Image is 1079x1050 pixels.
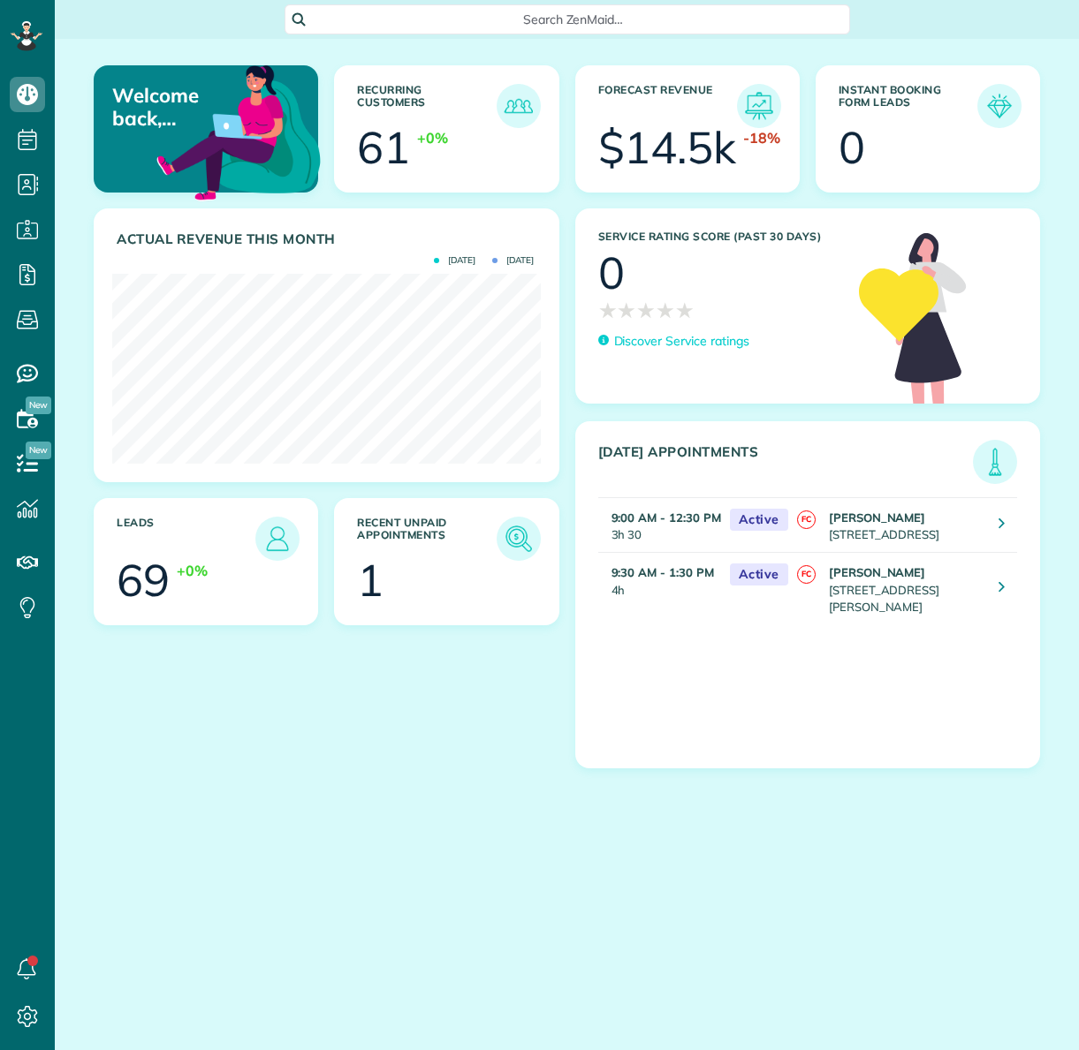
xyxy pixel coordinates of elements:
span: ★ [598,295,618,326]
span: FC [797,510,816,529]
div: 61 [357,125,410,170]
a: Discover Service ratings [598,332,749,351]
span: ★ [675,295,695,326]
img: icon_leads-1bed01f49abd5b7fead27621c3d59655bb73ed531f8eeb49469d10e621d6b896.png [260,521,295,556]
img: icon_todays_appointments-901f7ab196bb0bea1936b74009e4eb5ffbc2d2711fa7634e0d609ed5ef32b18b.png [977,444,1013,480]
td: 3h 30 [598,498,721,553]
h3: Recent unpaid appointments [357,517,496,561]
span: ★ [617,295,636,326]
h3: Recurring Customers [357,84,496,128]
span: [DATE] [492,256,534,265]
img: icon_recurring_customers-cf858462ba22bcd05b5a5880d41d6543d210077de5bb9ebc9590e49fd87d84ed.png [501,88,536,124]
h3: Leads [117,517,255,561]
p: Welcome back, [PERSON_NAME] AND [PERSON_NAME]! [112,84,244,131]
span: Active [730,509,788,531]
div: 0 [598,251,625,295]
h3: Service Rating score (past 30 days) [598,230,842,243]
td: [STREET_ADDRESS][PERSON_NAME] [824,553,985,624]
strong: 9:00 AM - 12:30 PM [612,510,721,525]
span: [DATE] [434,256,475,265]
img: icon_unpaid_appointments-47b8ce3997adf2238b356f14209ab4cced10bd1f174958f3ca8f1d0dd7fffeee.png [501,521,536,556]
strong: [PERSON_NAME] [829,510,926,525]
span: New [26,442,51,459]
div: $14.5k [598,125,737,170]
div: -18% [743,128,780,148]
span: Active [730,563,788,585]
p: Discover Service ratings [614,332,749,351]
div: 0 [839,125,865,170]
div: +0% [417,128,448,148]
td: [STREET_ADDRESS] [824,498,985,553]
td: 4h [598,553,721,624]
div: 69 [117,558,170,602]
h3: [DATE] Appointments [598,444,974,484]
h3: Forecast Revenue [598,84,737,128]
img: icon_forecast_revenue-8c13a41c7ed35a8dcfafea3cbb826a0462acb37728057bba2d056411b612bbbe.png [741,88,777,124]
img: icon_form_leads-04211a6a04a5b2264e4ee56bc0799ec3eb69b7e499cbb523a139df1d13a81ae0.png [982,88,1017,124]
span: ★ [656,295,675,326]
span: ★ [636,295,656,326]
h3: Instant Booking Form Leads [839,84,977,128]
div: 1 [357,558,384,602]
span: FC [797,565,816,584]
strong: 9:30 AM - 1:30 PM [612,565,714,579]
strong: [PERSON_NAME] [829,565,926,579]
span: New [26,397,51,414]
h3: Actual Revenue this month [117,231,541,247]
div: +0% [177,561,208,581]
img: dashboard_welcome-42a62b7d889689a78055ac9021e634bf52bae3f8056760290aed330b23ab8690.png [153,45,324,216]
